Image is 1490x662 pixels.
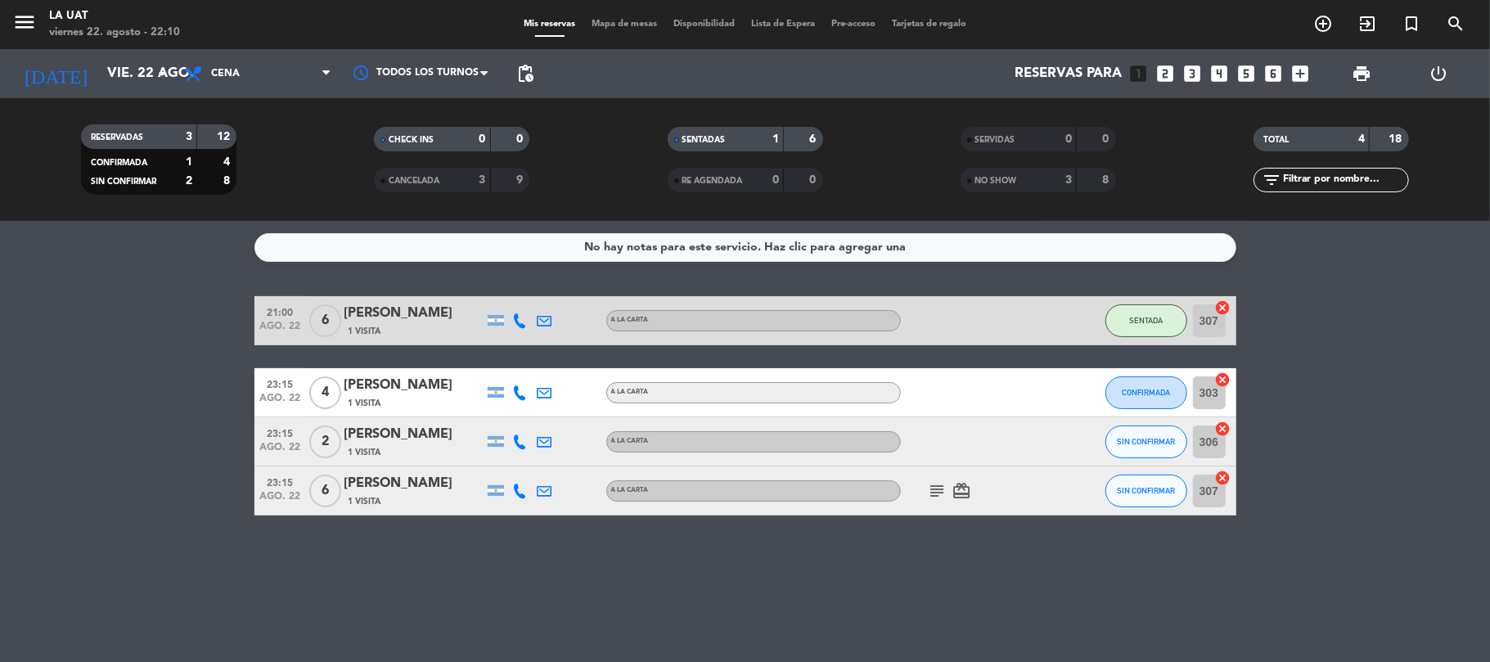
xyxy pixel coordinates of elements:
i: [DATE] [12,56,99,92]
strong: 8 [1102,174,1112,186]
span: Mis reservas [515,20,583,29]
span: SERVIDAS [975,136,1015,144]
span: 6 [309,304,341,337]
span: Tarjetas de regalo [884,20,975,29]
i: looks_3 [1182,63,1204,84]
span: Cena [211,68,240,79]
div: [PERSON_NAME] [344,424,484,445]
span: Lista de Espera [743,20,823,29]
span: CHECK INS [389,136,434,144]
i: card_giftcard [952,481,972,501]
i: cancel [1215,470,1231,486]
span: SIN CONFIRMAR [1117,486,1175,495]
strong: 0 [516,133,526,145]
span: 2 [309,426,341,458]
span: ago. 22 [260,442,301,461]
button: CONFIRMADA [1105,376,1187,409]
strong: 6 [809,133,819,145]
span: Disponibilidad [665,20,743,29]
span: ago. 22 [260,393,301,412]
strong: 0 [479,133,486,145]
span: Reservas para [1015,66,1123,82]
strong: 8 [223,175,233,187]
i: looks_5 [1236,63,1258,84]
strong: 2 [186,175,192,187]
span: SIN CONFIRMAR [1117,437,1175,446]
span: ago. 22 [260,321,301,340]
div: LOG OUT [1400,49,1478,98]
i: arrow_drop_down [152,64,172,83]
span: 1 Visita [349,397,381,410]
strong: 0 [1102,133,1112,145]
span: 23:15 [260,374,301,393]
span: A LA CARTA [611,487,649,493]
i: cancel [1215,299,1231,316]
span: RESERVADAS [91,133,143,142]
span: A LA CARTA [611,438,649,444]
span: Pre-acceso [823,20,884,29]
i: add_box [1290,63,1312,84]
i: exit_to_app [1357,14,1377,34]
span: SENTADAS [682,136,726,144]
strong: 0 [809,174,819,186]
span: 23:15 [260,423,301,442]
span: 21:00 [260,302,301,321]
strong: 1 [186,156,192,168]
i: looks_6 [1263,63,1285,84]
span: 1 Visita [349,495,381,508]
strong: 18 [1389,133,1405,145]
i: menu [12,10,37,34]
i: cancel [1215,421,1231,437]
strong: 1 [772,133,779,145]
span: CONFIRMADA [1122,388,1170,397]
span: SIN CONFIRMAR [91,178,156,186]
span: pending_actions [515,64,535,83]
span: A LA CARTA [611,317,649,323]
strong: 4 [223,156,233,168]
i: looks_4 [1209,63,1231,84]
div: La Uat [49,8,180,25]
span: 23:15 [260,472,301,491]
div: [PERSON_NAME] [344,375,484,396]
strong: 3 [479,174,486,186]
div: No hay notas para este servicio. Haz clic para agregar una [584,238,906,257]
button: SIN CONFIRMAR [1105,426,1187,458]
span: ago. 22 [260,491,301,510]
strong: 4 [1358,133,1365,145]
span: TOTAL [1263,136,1289,144]
strong: 3 [186,131,192,142]
button: SENTADA [1105,304,1187,337]
span: 6 [309,475,341,507]
i: power_settings_new [1429,64,1449,83]
strong: 9 [516,174,526,186]
span: A LA CARTA [611,389,649,395]
i: looks_one [1128,63,1150,84]
strong: 12 [217,131,233,142]
button: menu [12,10,37,40]
span: CONFIRMADA [91,159,147,167]
i: cancel [1215,372,1231,388]
i: add_circle_outline [1313,14,1333,34]
span: print [1352,64,1371,83]
span: 4 [309,376,341,409]
div: [PERSON_NAME] [344,303,484,324]
span: 1 Visita [349,325,381,338]
i: search [1446,14,1465,34]
div: [PERSON_NAME] [344,473,484,494]
i: subject [928,481,948,501]
span: CANCELADA [389,177,439,185]
span: SENTADA [1129,316,1163,325]
i: filter_list [1262,170,1281,190]
span: NO SHOW [975,177,1017,185]
i: turned_in_not [1402,14,1421,34]
strong: 0 [1065,133,1072,145]
strong: 3 [1065,174,1072,186]
span: RE AGENDADA [682,177,743,185]
strong: 0 [772,174,779,186]
div: viernes 22. agosto - 22:10 [49,25,180,41]
button: SIN CONFIRMAR [1105,475,1187,507]
span: Mapa de mesas [583,20,665,29]
span: 1 Visita [349,446,381,459]
input: Filtrar por nombre... [1281,171,1408,189]
i: looks_two [1155,63,1177,84]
